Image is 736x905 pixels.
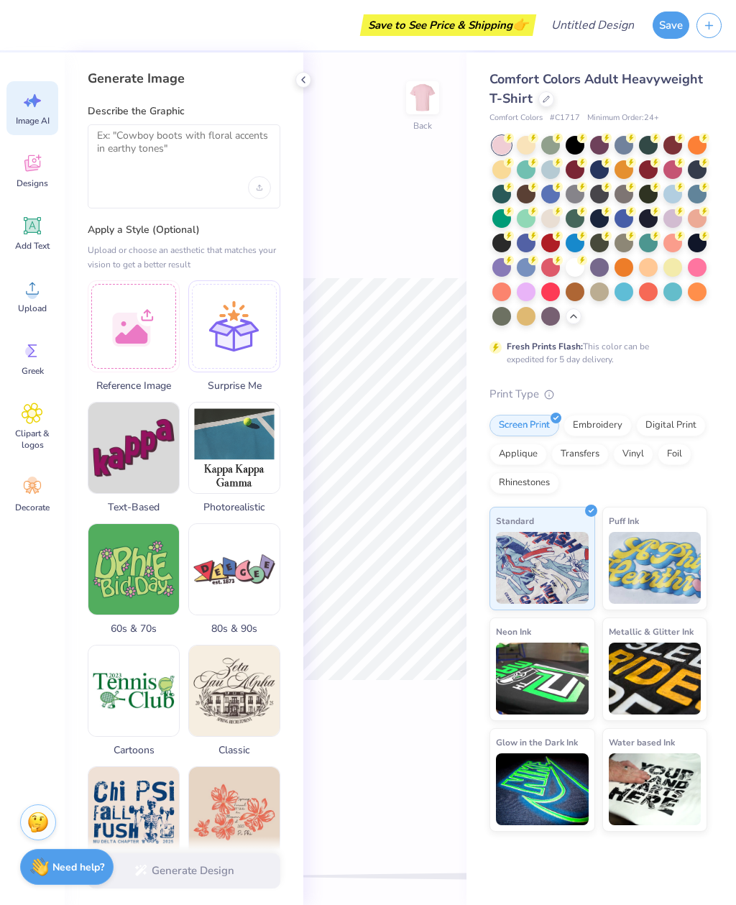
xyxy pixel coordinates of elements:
[88,646,179,736] img: Cartoons
[88,243,280,272] div: Upload or choose an aesthetic that matches your vision to get a better result
[9,428,56,451] span: Clipart & logos
[496,753,589,825] img: Glow in the Dark Ink
[540,11,645,40] input: Untitled Design
[189,524,280,615] img: 80s & 90s
[88,223,280,237] label: Apply a Style (Optional)
[16,115,50,127] span: Image AI
[88,70,280,87] div: Generate Image
[507,341,583,352] strong: Fresh Prints Flash:
[364,14,533,36] div: Save to See Price & Shipping
[489,415,559,436] div: Screen Print
[88,621,180,636] span: 60s & 70s
[636,415,706,436] div: Digital Print
[489,70,703,107] span: Comfort Colors Adult Heavyweight T-Shirt
[88,743,180,758] span: Cartoons
[658,444,691,465] div: Foil
[17,178,48,189] span: Designs
[88,524,179,615] img: 60s & 70s
[408,83,437,112] img: Back
[609,753,701,825] img: Water based Ink
[512,16,528,33] span: 👉
[613,444,653,465] div: Vinyl
[489,112,543,124] span: Comfort Colors
[653,12,689,39] button: Save
[189,403,280,493] img: Photorealistic
[496,735,578,750] span: Glow in the Dark Ink
[188,500,280,515] span: Photorealistic
[507,340,684,366] div: This color can be expedited for 5 day delivery.
[496,624,531,639] span: Neon Ink
[489,444,547,465] div: Applique
[188,378,280,393] span: Surprise Me
[489,386,707,403] div: Print Type
[550,112,580,124] span: # C1717
[18,303,47,314] span: Upload
[188,621,280,636] span: 80s & 90s
[563,415,632,436] div: Embroidery
[587,112,659,124] span: Minimum Order: 24 +
[88,500,180,515] span: Text-Based
[496,643,589,715] img: Neon Ink
[188,743,280,758] span: Classic
[22,365,44,377] span: Greek
[189,767,280,858] img: Handdrawn
[551,444,609,465] div: Transfers
[88,104,280,119] label: Describe the Graphic
[189,646,280,736] img: Classic
[52,860,104,874] strong: Need help?
[88,767,179,858] img: Grunge
[496,513,534,528] span: Standard
[88,403,179,493] img: Text-Based
[248,176,271,199] div: Upload image
[489,472,559,494] div: Rhinestones
[609,624,694,639] span: Metallic & Glitter Ink
[496,532,589,604] img: Standard
[15,502,50,513] span: Decorate
[88,378,180,393] span: Reference Image
[413,119,432,132] div: Back
[609,513,639,528] span: Puff Ink
[609,735,675,750] span: Water based Ink
[609,532,701,604] img: Puff Ink
[15,240,50,252] span: Add Text
[609,643,701,715] img: Metallic & Glitter Ink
